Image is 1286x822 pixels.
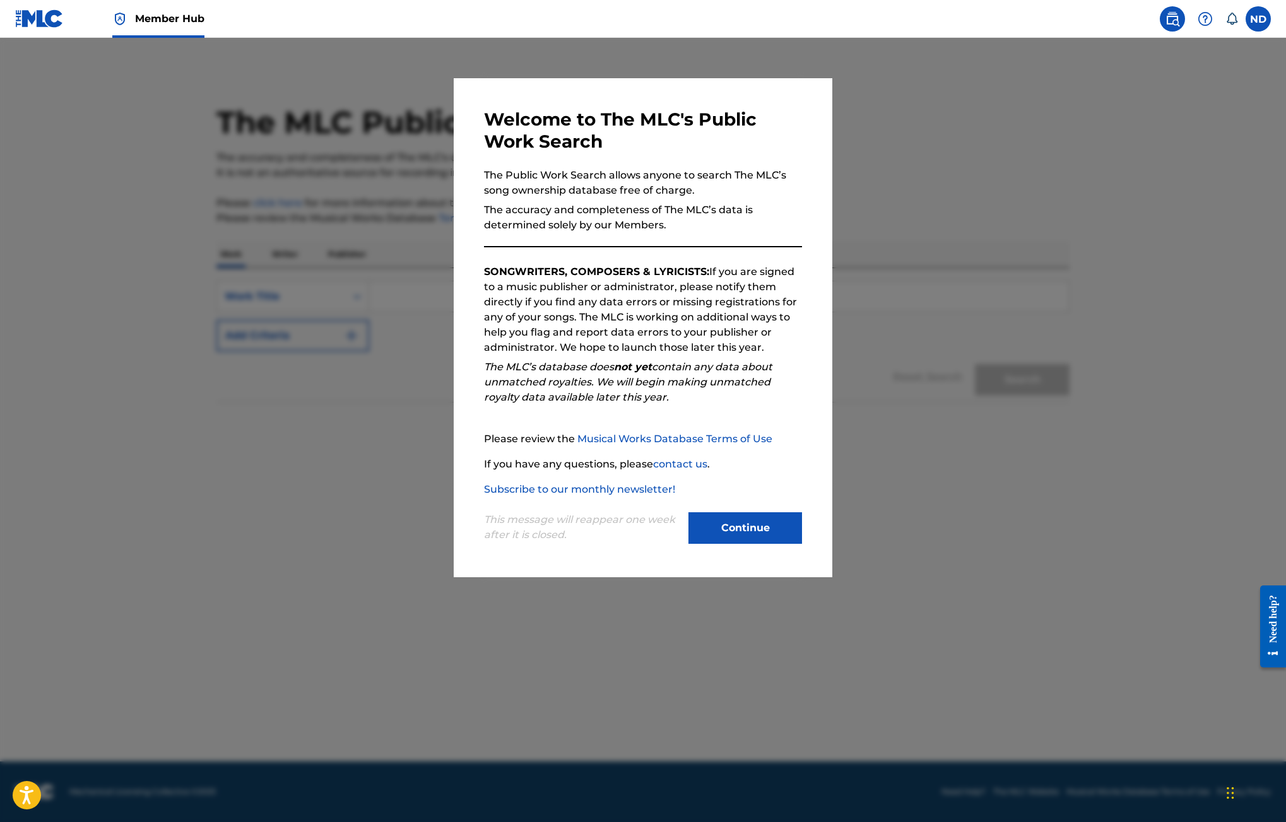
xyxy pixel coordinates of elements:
[653,458,707,470] a: contact us
[577,433,772,445] a: Musical Works Database Terms of Use
[1160,6,1185,32] a: Public Search
[1225,13,1238,25] div: Notifications
[1223,761,1286,822] iframe: Chat Widget
[135,11,204,26] span: Member Hub
[484,203,802,233] p: The accuracy and completeness of The MLC’s data is determined solely by our Members.
[484,264,802,355] p: If you are signed to a music publisher or administrator, please notify them directly if you find ...
[484,168,802,198] p: The Public Work Search allows anyone to search The MLC’s song ownership database free of charge.
[1251,576,1286,678] iframe: Resource Center
[484,483,675,495] a: Subscribe to our monthly newsletter!
[1165,11,1180,26] img: search
[484,457,802,472] p: If you have any questions, please .
[1193,6,1218,32] div: Help
[1227,774,1234,812] div: Drag
[614,361,652,373] strong: not yet
[1246,6,1271,32] div: User Menu
[484,512,681,543] p: This message will reappear one week after it is closed.
[112,11,127,26] img: Top Rightsholder
[484,361,772,403] em: The MLC’s database does contain any data about unmatched royalties. We will begin making unmatche...
[688,512,802,544] button: Continue
[1198,11,1213,26] img: help
[484,432,802,447] p: Please review the
[484,109,802,153] h3: Welcome to The MLC's Public Work Search
[15,9,64,28] img: MLC Logo
[484,266,709,278] strong: SONGWRITERS, COMPOSERS & LYRICISTS:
